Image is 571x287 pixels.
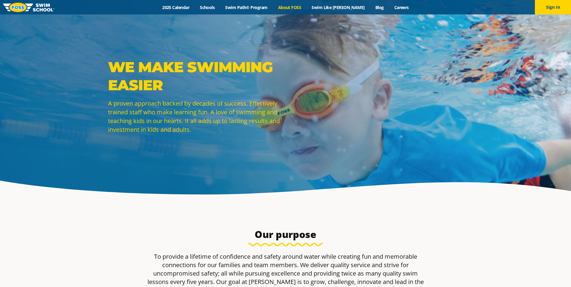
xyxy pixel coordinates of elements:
[108,58,283,94] p: WE MAKE SWIMMING EASIER
[370,5,389,10] a: Blog
[108,99,283,134] p: A proven approach backed by decades of success. Effectively trained staff who make learning fun. ...
[195,5,220,10] a: Schools
[220,5,273,10] a: Swim Path® Program
[144,228,428,240] h3: Our purpose
[273,5,306,10] a: About FOSS
[306,5,370,10] a: Swim Like [PERSON_NAME]
[3,3,54,12] img: FOSS Swim School Logo
[389,5,414,10] a: Careers
[157,5,195,10] a: 2025 Calendar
